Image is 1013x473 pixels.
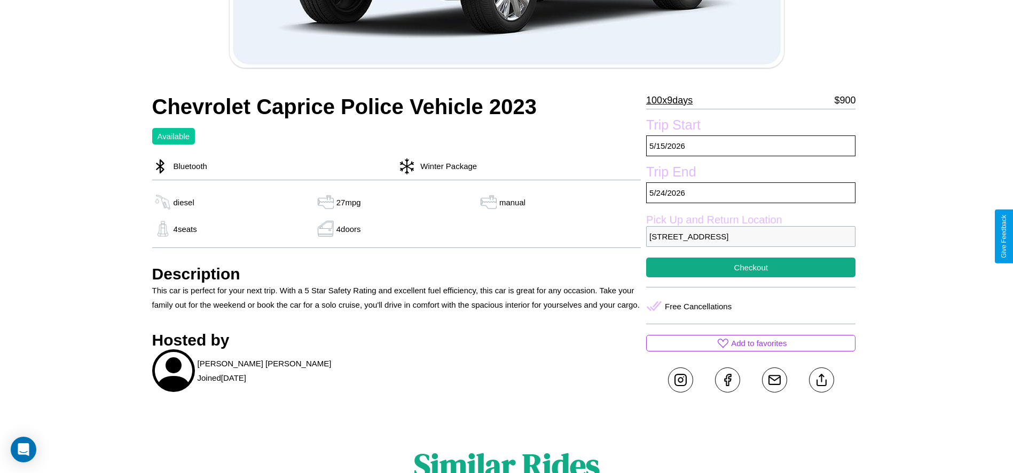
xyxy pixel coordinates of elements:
[646,117,855,135] label: Trip Start
[152,331,641,349] h3: Hosted by
[646,182,855,203] p: 5 / 24 / 2026
[152,221,174,237] img: gas
[646,164,855,182] label: Trip End
[336,222,361,236] p: 4 doors
[158,129,190,143] p: Available
[336,195,361,210] p: 27 mpg
[315,221,336,237] img: gas
[198,371,246,385] p: Joined [DATE]
[1000,215,1008,258] div: Give Feedback
[152,283,641,312] p: This car is perfect for your next trip. With a 5 Star Safety Rating and excellent fuel efficiency...
[646,226,855,247] p: [STREET_ADDRESS]
[152,194,174,210] img: gas
[152,265,641,283] h3: Description
[499,195,525,210] p: manual
[11,437,36,462] div: Open Intercom Messenger
[168,159,207,173] p: Bluetooth
[152,95,641,119] h2: Chevrolet Caprice Police Vehicle 2023
[174,195,194,210] p: diesel
[646,335,855,351] button: Add to favorites
[646,135,855,156] p: 5 / 15 / 2026
[198,356,332,371] p: [PERSON_NAME] [PERSON_NAME]
[646,258,855,277] button: Checkout
[646,214,855,226] label: Pick Up and Return Location
[731,336,787,350] p: Add to favorites
[665,299,732,314] p: Free Cancellations
[315,194,336,210] img: gas
[415,159,477,173] p: Winter Package
[174,222,197,236] p: 4 seats
[646,92,693,109] p: 100 x 9 days
[478,194,499,210] img: gas
[834,92,855,109] p: $ 900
